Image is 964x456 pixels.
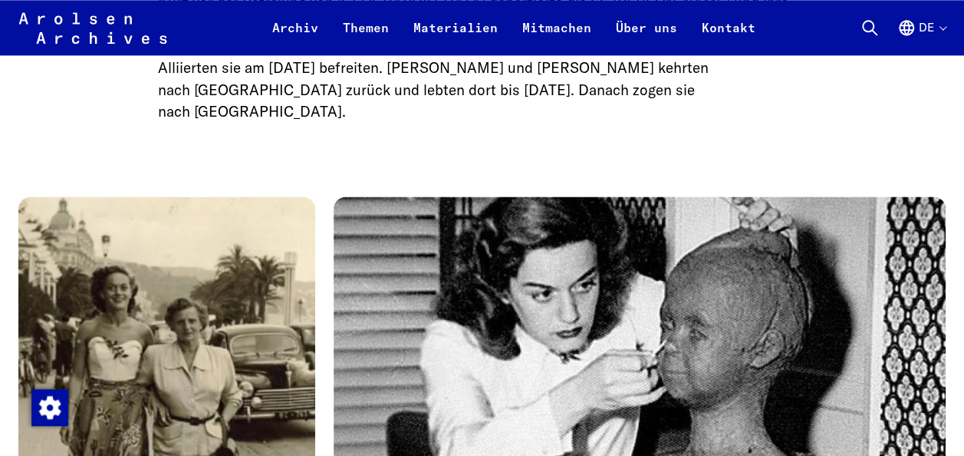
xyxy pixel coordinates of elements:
[260,9,768,46] nav: Primär
[401,18,510,55] a: Materialien
[689,18,768,55] a: Kontakt
[260,18,331,55] a: Archiv
[331,18,401,55] a: Themen
[897,18,946,55] button: Deutsch, Sprachauswahl
[510,18,604,55] a: Mitmachen
[31,389,68,426] img: Zustimmung ändern
[604,18,689,55] a: Über uns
